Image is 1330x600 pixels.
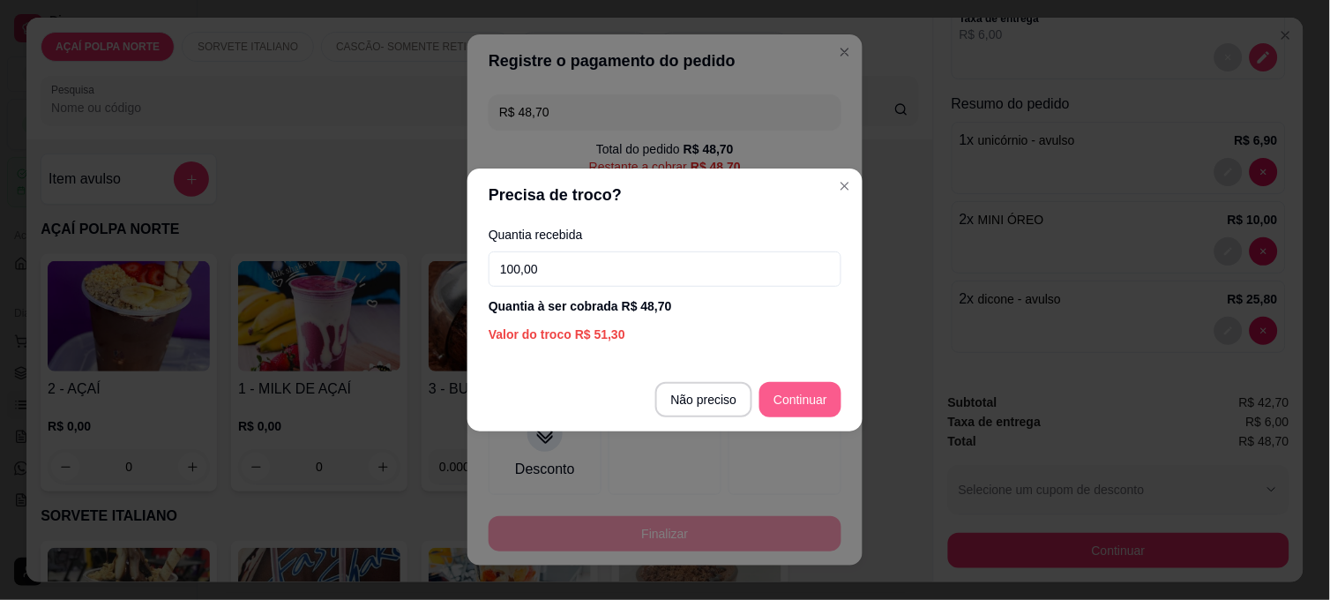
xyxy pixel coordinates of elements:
[655,382,753,417] button: Não preciso
[467,169,863,221] header: Precisa de troco?
[831,172,859,200] button: Close
[489,297,841,315] div: Quantia à ser cobrada R$ 48,70
[759,382,841,417] button: Continuar
[489,326,841,343] div: Valor do troco R$ 51,30
[489,229,841,241] label: Quantia recebida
